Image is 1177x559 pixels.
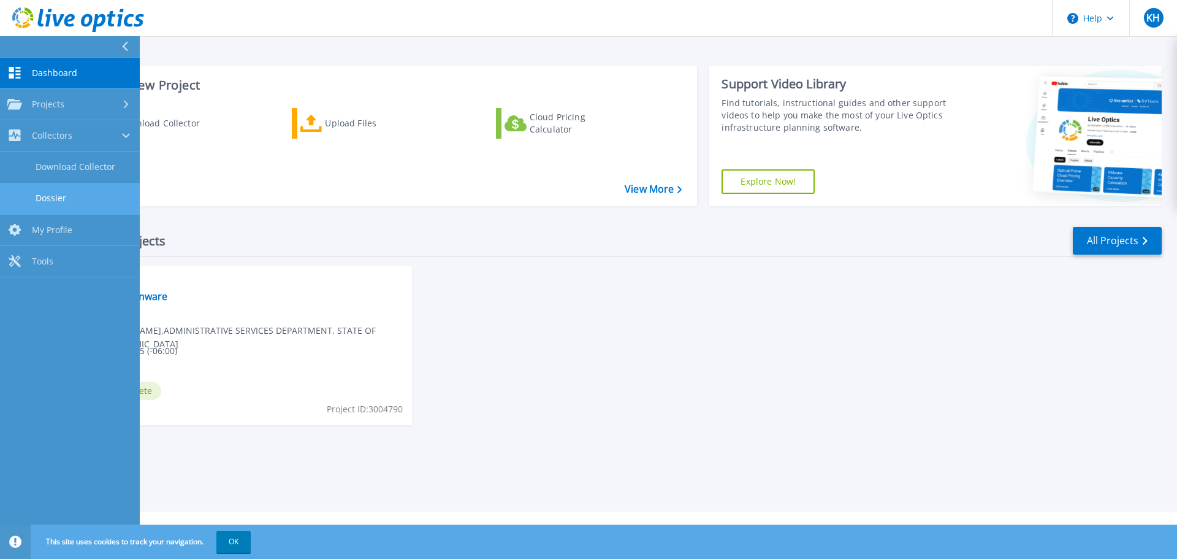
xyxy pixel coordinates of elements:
div: Support Video Library [722,76,952,92]
a: Explore Now! [722,169,815,194]
span: Dashboard [32,67,77,79]
a: Upload Files [292,108,429,139]
span: Tools [32,256,53,267]
div: Download Collector [118,111,216,136]
span: Projects [32,99,64,110]
button: OK [216,531,251,553]
div: Find tutorials, instructional guides and other support videos to help you make the most of your L... [722,97,952,134]
div: Upload Files [325,111,423,136]
span: [PERSON_NAME] , ADMINISTRATIVE SERVICES DEPARTMENT, STATE OF [GEOGRAPHIC_DATA] [93,324,412,351]
div: Cloud Pricing Calculator [530,111,628,136]
span: My Profile [32,225,72,236]
a: Cloud Pricing Calculator [496,108,633,139]
span: Project ID: 3004790 [327,403,403,416]
h3: Start a New Project [87,79,682,92]
span: Collectors [32,130,72,141]
a: Download Collector [87,108,224,139]
span: KH [1146,13,1160,23]
span: This site uses cookies to track your navigation. [34,531,251,553]
a: All Projects [1073,227,1162,255]
a: View More [625,183,682,195]
span: Optical Prime [93,274,405,287]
